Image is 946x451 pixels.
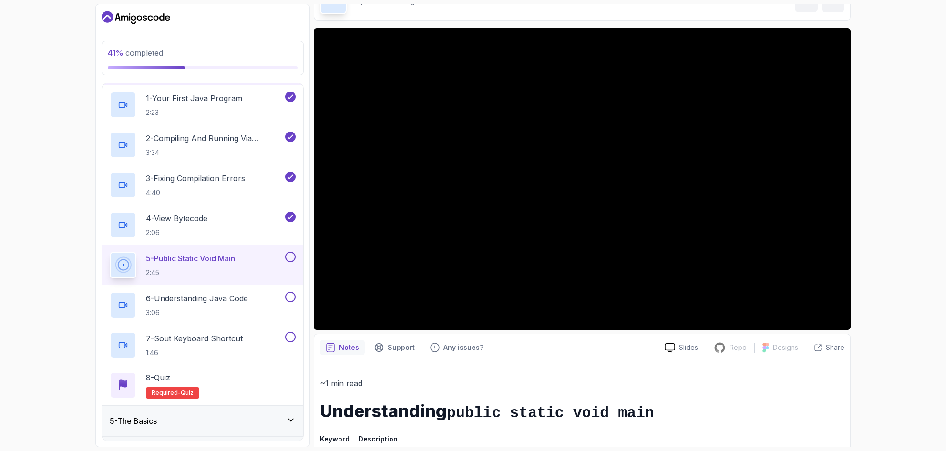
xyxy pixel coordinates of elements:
button: 2-Compiling And Running Via Terminal3:34 [110,132,296,158]
code: public static void main [447,405,654,421]
p: Designs [773,343,798,352]
h1: Understanding [320,401,844,421]
span: 41 % [108,48,123,58]
p: Any issues? [443,343,483,352]
iframe: 6 - Public Static Void Main [314,28,851,330]
button: 1-Your First Java Program2:23 [110,92,296,118]
p: 6 - Understanding Java Code [146,293,248,304]
button: 3-Fixing Compilation Errors4:40 [110,172,296,198]
p: 4 - View Bytecode [146,213,207,224]
button: notes button [320,340,365,355]
button: 8-QuizRequired-quiz [110,372,296,399]
button: 6-Understanding Java Code3:06 [110,292,296,318]
p: Support [388,343,415,352]
p: Notes [339,343,359,352]
button: 7-Sout Keyboard Shortcut1:46 [110,332,296,359]
span: quiz [181,389,194,397]
p: 1:46 [146,348,243,358]
button: Support button [369,340,421,355]
p: 2:06 [146,228,207,237]
p: ~1 min read [320,377,844,390]
button: Share [806,343,844,352]
p: 2:45 [146,268,235,277]
p: 4:40 [146,188,245,197]
span: completed [108,48,163,58]
p: 2 - Compiling And Running Via Terminal [146,133,283,144]
p: 3:06 [146,308,248,318]
a: Slides [657,343,706,353]
p: 3 - Fixing Compilation Errors [146,173,245,184]
a: Dashboard [102,10,170,25]
h3: 5 - The Basics [110,415,157,427]
p: Slides [679,343,698,352]
th: Description [355,433,844,449]
p: 3:34 [146,148,283,157]
button: 4-View Bytecode2:06 [110,212,296,238]
p: 7 - Sout Keyboard Shortcut [146,333,243,344]
th: Keyword [320,433,355,449]
button: 5-The Basics [102,406,303,436]
p: Share [826,343,844,352]
p: 8 - Quiz [146,372,170,383]
p: 2:23 [146,108,242,117]
p: Repo [730,343,747,352]
span: Required- [152,389,181,397]
button: Feedback button [424,340,489,355]
p: 5 - Public Static Void Main [146,253,235,264]
p: 1 - Your First Java Program [146,92,242,104]
button: 5-Public Static Void Main2:45 [110,252,296,278]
